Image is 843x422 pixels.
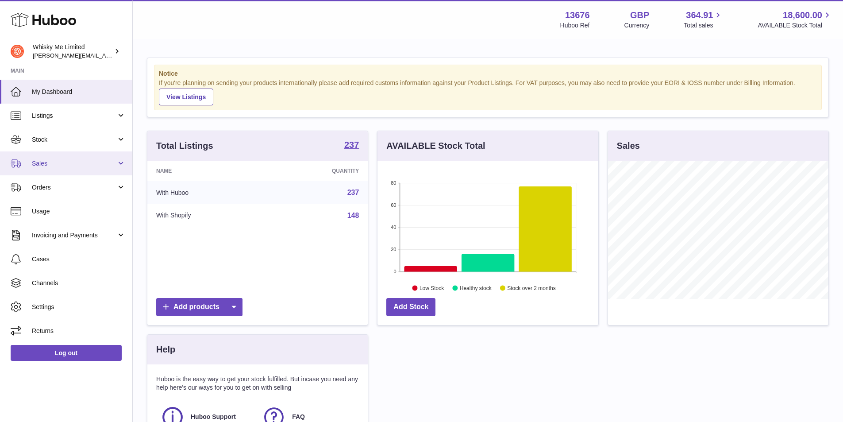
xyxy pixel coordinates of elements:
[32,183,116,192] span: Orders
[147,204,266,227] td: With Shopify
[159,89,213,105] a: View Listings
[758,21,832,30] span: AVAILABLE Stock Total
[292,413,305,421] span: FAQ
[32,279,126,287] span: Channels
[11,45,24,58] img: frances@whiskyshop.com
[394,269,396,274] text: 0
[32,231,116,240] span: Invoicing and Payments
[156,298,243,316] a: Add products
[758,9,832,30] a: 18,600.00 AVAILABLE Stock Total
[686,9,713,21] span: 364.91
[617,140,640,152] h3: Sales
[783,9,822,21] span: 18,600.00
[32,255,126,263] span: Cases
[508,285,556,291] text: Stock over 2 months
[624,21,650,30] div: Currency
[684,21,723,30] span: Total sales
[32,303,126,311] span: Settings
[147,161,266,181] th: Name
[32,136,116,144] span: Stock
[347,189,359,196] a: 237
[156,140,213,152] h3: Total Listings
[147,181,266,204] td: With Huboo
[32,207,126,216] span: Usage
[32,159,116,168] span: Sales
[266,161,368,181] th: Quantity
[391,225,396,230] text: 40
[391,247,396,252] text: 20
[460,285,492,291] text: Healthy stock
[386,140,485,152] h3: AVAILABLE Stock Total
[391,202,396,208] text: 60
[32,88,126,96] span: My Dashboard
[420,285,444,291] text: Low Stock
[391,180,396,186] text: 80
[684,9,723,30] a: 364.91 Total sales
[347,212,359,219] a: 148
[11,345,122,361] a: Log out
[33,52,177,59] span: [PERSON_NAME][EMAIL_ADDRESS][DOMAIN_NAME]
[565,9,590,21] strong: 13676
[32,112,116,120] span: Listings
[32,327,126,335] span: Returns
[344,140,359,149] strong: 237
[191,413,236,421] span: Huboo Support
[386,298,435,316] a: Add Stock
[630,9,649,21] strong: GBP
[156,344,175,356] h3: Help
[159,79,817,105] div: If you're planning on sending your products internationally please add required customs informati...
[159,70,817,78] strong: Notice
[560,21,590,30] div: Huboo Ref
[33,43,112,60] div: Whisky Me Limited
[344,140,359,151] a: 237
[156,375,359,392] p: Huboo is the easy way to get your stock fulfilled. But incase you need any help here's our ways f...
